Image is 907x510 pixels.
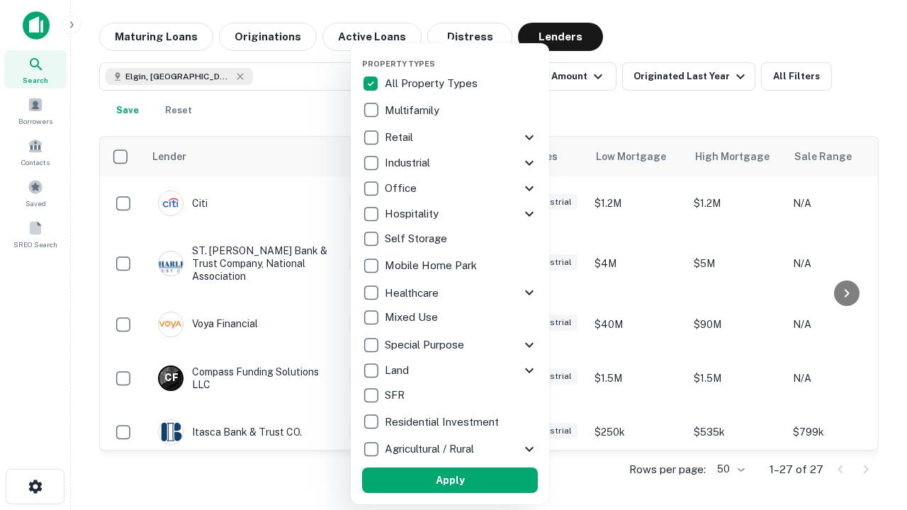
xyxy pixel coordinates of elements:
[385,154,433,171] p: Industrial
[385,230,450,247] p: Self Storage
[362,358,538,383] div: Land
[385,285,441,302] p: Healthcare
[362,467,538,493] button: Apply
[385,75,480,92] p: All Property Types
[385,387,407,404] p: SFR
[362,59,435,68] span: Property Types
[385,336,467,353] p: Special Purpose
[362,201,538,227] div: Hospitality
[385,441,477,458] p: Agricultural / Rural
[385,102,442,119] p: Multifamily
[385,205,441,222] p: Hospitality
[362,280,538,305] div: Healthcare
[385,309,441,326] p: Mixed Use
[385,257,480,274] p: Mobile Home Park
[362,125,538,150] div: Retail
[836,351,907,419] iframe: Chat Widget
[362,176,538,201] div: Office
[362,332,538,358] div: Special Purpose
[385,129,416,146] p: Retail
[362,436,538,462] div: Agricultural / Rural
[385,362,412,379] p: Land
[385,414,502,431] p: Residential Investment
[362,150,538,176] div: Industrial
[385,180,419,197] p: Office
